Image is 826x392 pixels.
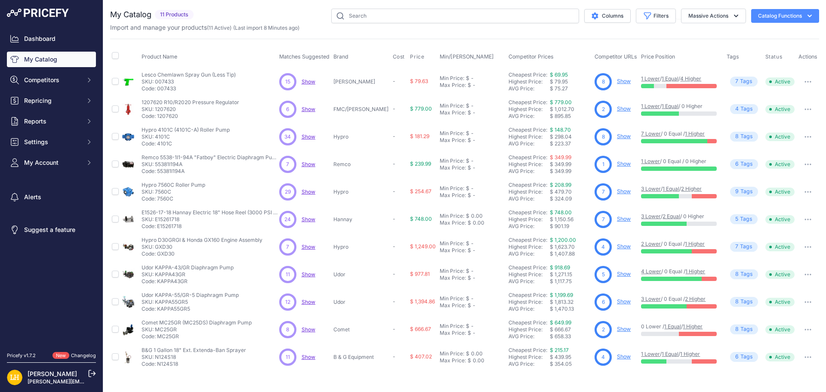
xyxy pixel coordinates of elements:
[735,188,739,196] span: 9
[466,185,469,192] div: $
[509,237,547,243] a: Cheapest Price:
[142,250,262,257] p: Code: GXD30
[765,133,795,141] span: Active
[142,127,230,133] p: Hypro 4101C (4101C-A) Roller Pump
[142,106,239,113] p: SKU: 1207620
[393,188,395,194] span: -
[509,85,550,92] div: AVG Price:
[469,268,474,275] div: -
[24,158,80,167] span: My Account
[7,31,96,46] a: Dashboard
[469,213,483,219] div: 0.00
[471,192,475,199] div: -
[440,164,466,171] div: Max Price:
[302,354,315,360] a: Show
[617,188,631,194] a: Show
[641,103,718,110] p: / / 0 Higher
[469,185,474,192] div: -
[550,99,572,105] a: $ 779.00
[466,102,469,109] div: $
[142,264,234,271] p: Udor KAPPA-43/GR Diaphragm Pump
[730,242,758,252] span: Tag
[302,188,315,195] a: Show
[550,347,569,353] a: $ 215.17
[685,296,706,302] a: 2 Higher
[471,247,475,254] div: -
[685,130,705,137] a: 1 Higher
[142,188,205,195] p: SKU: 7560C
[7,31,96,342] nav: Sidebar
[749,215,752,223] span: s
[602,161,604,168] span: 1
[286,271,290,278] span: 11
[617,326,631,332] a: Show
[71,352,96,358] a: Changelog
[509,127,547,133] a: Cheapest Price:
[641,351,660,357] a: 1 Lower
[730,214,758,224] span: Tag
[410,78,428,84] span: $ 79.63
[641,130,718,137] p: / 0 Equal /
[284,133,291,141] span: 34
[730,269,758,279] span: Tag
[595,53,637,60] span: Competitor URLs
[440,82,466,89] div: Max Price:
[468,109,471,116] div: $
[142,216,279,223] p: SKU: E15261718
[466,130,469,137] div: $
[142,209,279,216] p: E1526-17-18 Hannay Electric 18" Hose Reel (3000 PSI Max)
[393,53,405,60] span: Cost
[142,168,279,175] p: Code: 55381I194A
[393,271,395,277] span: -
[509,188,550,195] div: Highest Price:
[468,247,471,254] div: $
[331,9,579,23] input: Search
[333,78,389,85] p: [PERSON_NAME]
[509,99,547,105] a: Cheapest Price:
[602,271,605,278] span: 5
[393,105,395,112] span: -
[469,157,474,164] div: -
[641,268,718,275] p: / 0 Equal /
[393,133,395,139] span: -
[471,219,484,226] div: 0.00
[471,109,475,116] div: -
[468,82,471,89] div: $
[641,213,661,219] a: 3 Lower
[440,102,464,109] div: Min Price:
[440,53,494,60] span: Min/[PERSON_NAME]
[765,215,795,224] span: Active
[641,158,660,164] a: 1 Lower
[142,161,279,168] p: SKU: 55381I194A
[302,161,315,167] a: Show
[509,264,547,271] a: Cheapest Price:
[509,292,547,298] a: Cheapest Price:
[749,77,752,86] span: s
[765,53,783,60] span: Status
[735,133,739,141] span: 8
[617,298,631,305] a: Show
[602,105,605,113] span: 2
[469,130,474,137] div: -
[410,53,424,60] span: Price
[142,182,205,188] p: Hypro 7560C Roller Pump
[286,161,289,168] span: 7
[550,168,591,175] div: $ 349.99
[302,78,315,85] a: Show
[509,78,550,85] div: Highest Price:
[584,9,631,23] button: Columns
[7,93,96,108] button: Repricing
[142,78,236,85] p: SKU: 007433
[28,370,77,377] a: [PERSON_NAME]
[641,103,660,109] a: 1 Lower
[509,216,550,223] div: Highest Price:
[410,161,431,167] span: $ 239.99
[509,182,547,188] a: Cheapest Price:
[207,25,231,31] span: ( )
[641,185,718,192] p: / /
[440,240,464,247] div: Min Price:
[24,76,80,84] span: Competitors
[285,188,291,196] span: 29
[302,216,315,222] a: Show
